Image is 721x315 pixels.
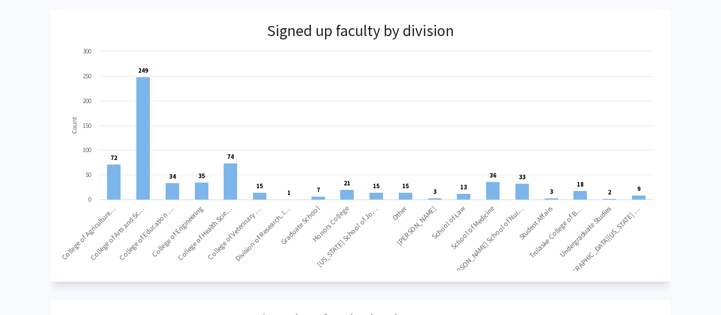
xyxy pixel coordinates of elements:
[344,179,350,187] text: 21
[83,122,91,130] text: 150
[460,183,467,191] text: 13
[558,204,613,259] text: Undergraduate Studies
[577,180,584,188] text: 18
[637,185,640,193] text: 9
[8,264,48,307] iframe: Chat
[317,186,320,194] text: 7
[86,171,91,179] text: 50
[430,203,468,241] text: School of Law
[447,204,526,283] text: [PERSON_NAME] School of Nur…
[176,204,234,263] text: College of Health Scie…
[60,204,118,262] text: College of Agriculture…
[198,172,205,180] text: 35
[83,146,91,154] text: 100
[83,97,91,105] text: 200
[527,204,584,260] text: Trulaske College of B…
[233,204,292,263] text: Division of Research, I…
[88,196,91,203] text: 0
[402,182,409,190] text: 15
[517,204,555,242] text: Student Affairs
[608,188,611,196] text: 2
[256,182,263,190] text: 15
[287,189,291,197] text: 1
[227,153,234,161] text: 74
[150,204,205,259] text: College of Engineering
[110,154,117,162] text: 72
[550,188,553,196] text: 3
[83,47,91,55] text: 300
[390,203,410,223] text: Other
[83,72,91,80] text: 250
[315,204,380,269] text: [US_STATE] School of Jo…
[433,188,437,196] text: 3
[559,204,642,287] text: [GEOGRAPHIC_DATA][US_STATE] …
[519,173,526,181] text: 33
[206,204,264,262] text: College of Veterinary …
[279,204,322,247] text: Graduate School
[70,117,78,134] text: Count
[88,204,147,263] text: College of Arts and Sc…
[117,204,176,263] text: College of Education …
[267,21,454,41] h3: Signed up faculty by division
[138,66,148,74] text: 249
[310,204,350,244] text: Honors College
[449,204,496,251] text: School of Medicine
[395,204,438,247] text: [PERSON_NAME]
[373,182,380,190] text: 15
[489,171,496,179] text: 36
[169,172,176,180] text: 34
